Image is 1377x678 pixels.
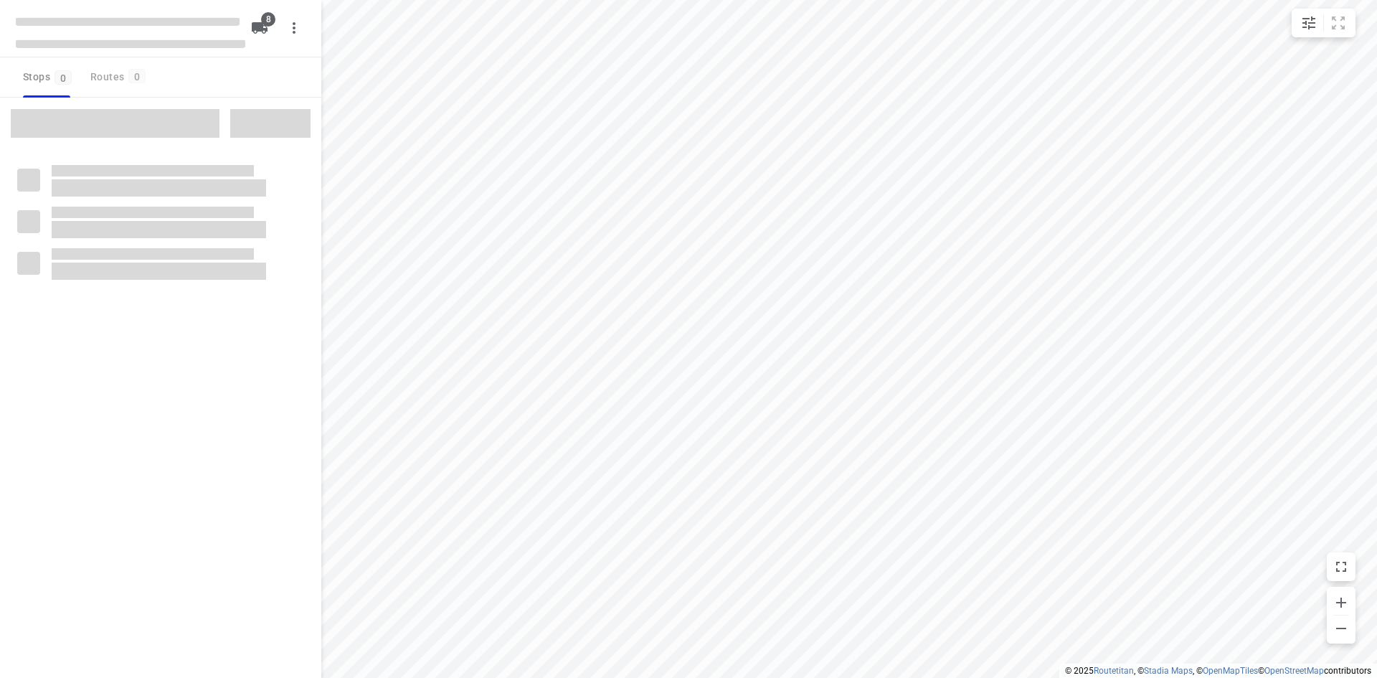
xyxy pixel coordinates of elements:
[1264,666,1324,676] a: OpenStreetMap
[1295,9,1323,37] button: Map settings
[1094,666,1134,676] a: Routetitan
[1065,666,1371,676] li: © 2025 , © , © © contributors
[1203,666,1258,676] a: OpenMapTiles
[1144,666,1193,676] a: Stadia Maps
[1292,9,1355,37] div: small contained button group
